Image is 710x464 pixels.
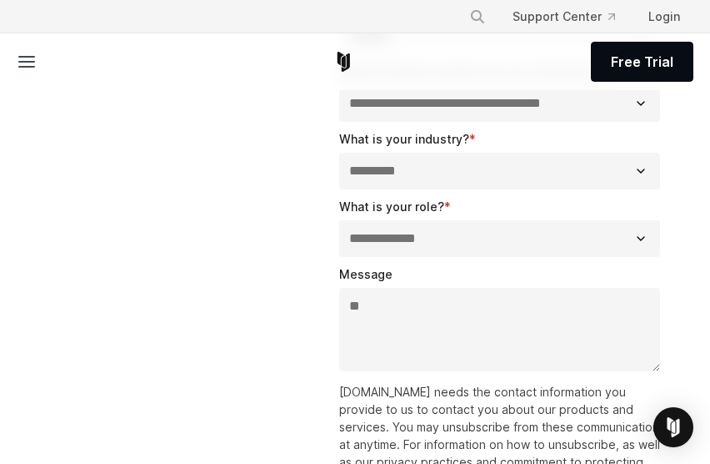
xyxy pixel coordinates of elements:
span: Message [339,267,392,281]
span: Free Trial [611,52,673,72]
button: Search [462,2,492,32]
a: Free Trial [591,42,693,82]
a: Login [635,2,693,32]
a: Support Center [499,2,628,32]
span: What is your role? [339,199,444,214]
span: What is your industry? [339,132,469,146]
a: Corellium Home [333,52,354,72]
div: Open Intercom Messenger [653,407,693,447]
div: Navigation Menu [456,2,693,32]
